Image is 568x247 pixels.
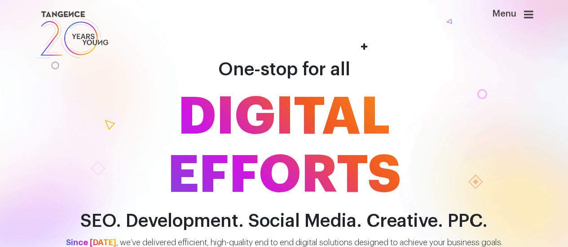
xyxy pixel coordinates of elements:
[28,88,540,204] span: DIGITAL EFFORTS
[66,238,116,247] span: Since [DATE]
[28,211,540,231] h2: SEO. Development. Social Media. Creative. PPC.
[218,61,350,78] span: One-stop for all
[35,9,110,61] img: logo SVG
